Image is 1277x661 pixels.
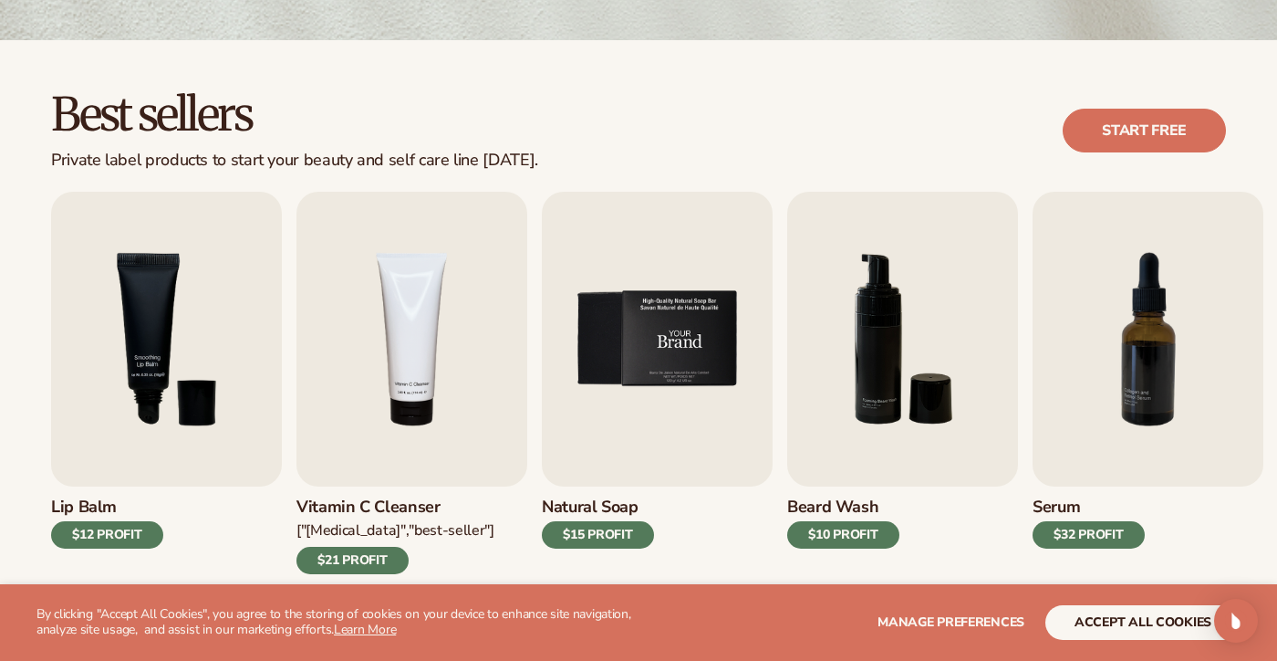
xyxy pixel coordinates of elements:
img: Shopify Image 9 [542,192,773,487]
div: $32 PROFIT [1033,521,1145,549]
button: Manage preferences [877,605,1024,640]
div: ["[MEDICAL_DATA]","Best-seller"] [296,521,494,540]
div: $15 PROFIT [542,521,654,549]
a: Learn More [334,621,396,638]
a: Start free [1063,109,1226,152]
a: 6 / 9 [787,192,1018,574]
div: $12 PROFIT [51,521,163,549]
a: 3 / 9 [51,192,282,574]
div: $10 PROFIT [787,521,899,549]
a: 7 / 9 [1033,192,1263,574]
div: Private label products to start your beauty and self care line [DATE]. [51,151,538,171]
h2: Best sellers [51,91,538,140]
h3: Beard Wash [787,498,899,518]
span: Manage preferences [877,614,1024,631]
div: $21 PROFIT [296,547,409,574]
h3: Lip Balm [51,498,163,518]
p: By clicking "Accept All Cookies", you agree to the storing of cookies on your device to enhance s... [36,607,651,638]
a: 5 / 9 [542,192,773,574]
button: accept all cookies [1045,605,1241,640]
div: Open Intercom Messenger [1214,599,1258,643]
a: 4 / 9 [296,192,527,574]
h3: Vitamin C Cleanser [296,498,494,518]
h3: Serum [1033,498,1145,518]
h3: Natural Soap [542,498,654,518]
